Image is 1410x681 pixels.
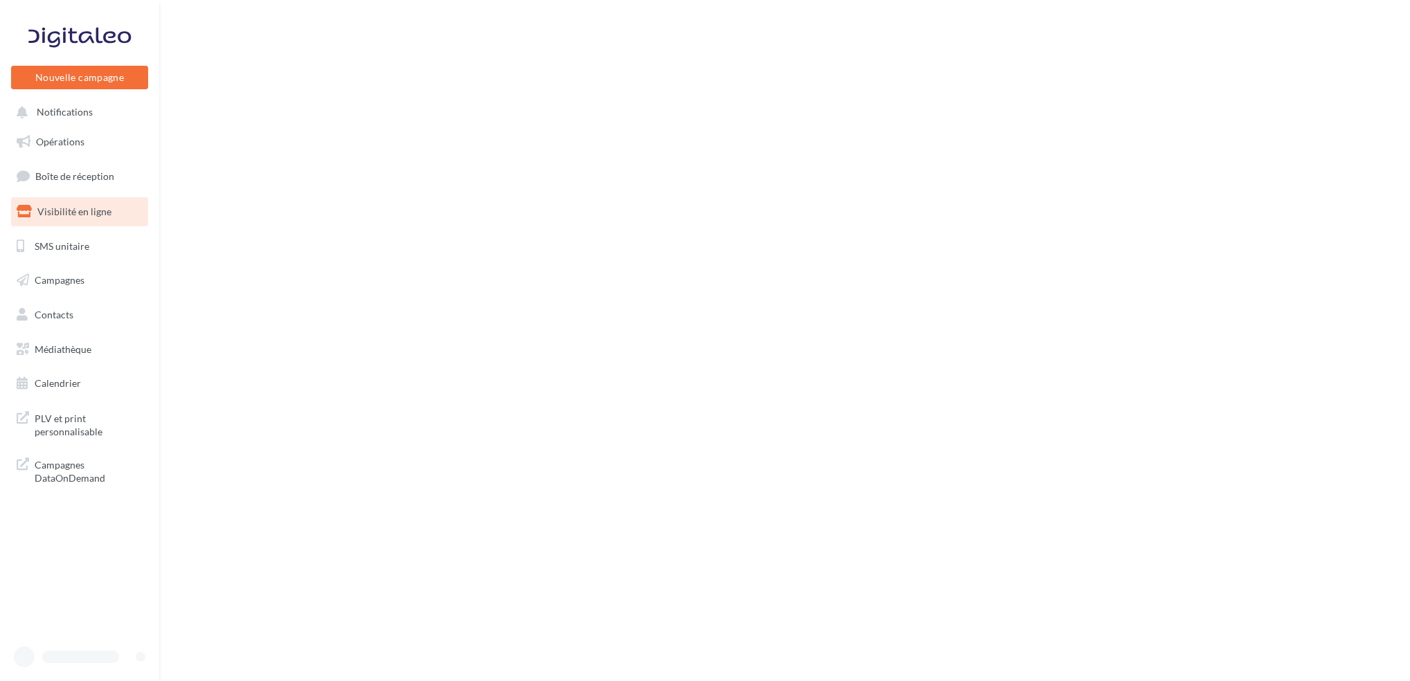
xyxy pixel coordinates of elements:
a: Campagnes DataOnDemand [8,450,151,491]
span: Contacts [35,309,73,320]
a: Campagnes [8,266,151,295]
a: Contacts [8,300,151,329]
span: Campagnes DataOnDemand [35,455,143,485]
span: Campagnes [35,274,84,286]
span: Calendrier [35,377,81,389]
a: Boîte de réception [8,161,151,191]
a: Opérations [8,127,151,156]
a: Calendrier [8,369,151,398]
a: Visibilité en ligne [8,197,151,226]
a: PLV et print personnalisable [8,403,151,444]
a: Médiathèque [8,335,151,364]
button: Nouvelle campagne [11,66,148,89]
span: PLV et print personnalisable [35,409,143,439]
span: Médiathèque [35,343,91,355]
span: Boîte de réception [35,170,114,182]
a: SMS unitaire [8,232,151,261]
span: SMS unitaire [35,239,89,251]
span: Opérations [36,136,84,147]
span: Notifications [37,107,93,118]
span: Visibilité en ligne [37,206,111,217]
